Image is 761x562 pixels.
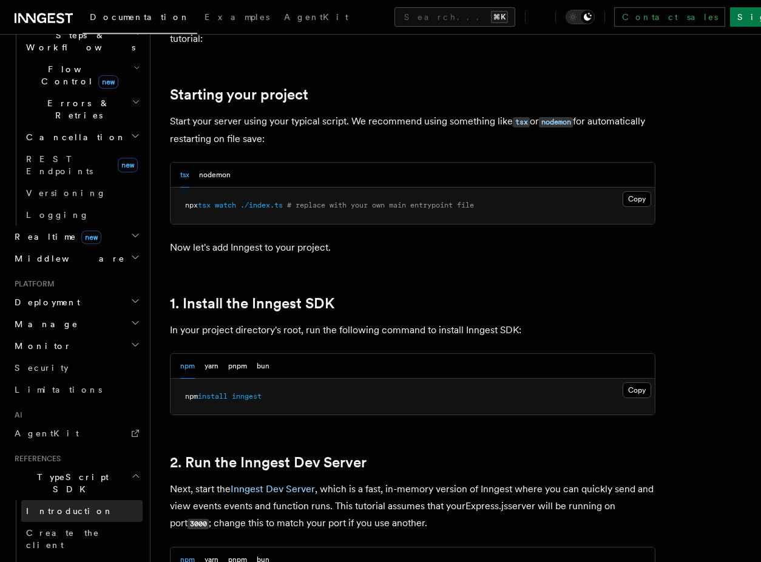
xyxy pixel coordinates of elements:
a: Security [10,357,143,379]
a: Logging [21,204,143,226]
button: Deployment [10,291,143,313]
span: Versioning [26,188,106,198]
span: # replace with your own main entrypoint file [287,201,474,209]
span: Create the client [26,528,100,550]
span: Monitor [10,340,72,352]
span: Deployment [10,296,80,308]
a: Introduction [21,500,143,522]
span: new [98,75,118,89]
span: Realtime [10,231,101,243]
button: pnpm [228,354,247,379]
button: nodemon [199,163,231,188]
button: tsx [180,163,189,188]
a: Inngest Dev Server [231,483,315,495]
span: REST Endpoints [26,154,93,176]
a: nodemon [539,115,573,127]
span: Examples [205,12,269,22]
span: ./index.ts [240,201,283,209]
button: Realtimenew [10,226,143,248]
button: Toggle dark mode [566,10,595,24]
span: Middleware [10,252,125,265]
span: AI [10,410,22,420]
span: install [198,392,228,401]
span: Logging [26,210,89,220]
button: Copy [623,382,651,398]
span: Documentation [90,12,190,22]
a: Examples [197,4,277,33]
span: TypeScript SDK [10,471,131,495]
span: tsx [198,201,211,209]
code: 3000 [188,519,209,529]
p: Next, start the , which is a fast, in-memory version of Inngest where you can quickly send and vi... [170,481,655,532]
button: Errors & Retries [21,92,143,126]
span: Security [15,363,69,373]
button: Manage [10,313,143,335]
span: Steps & Workflows [21,29,135,53]
code: tsx [513,117,530,127]
a: tsx [513,115,530,127]
span: Flow Control [21,63,134,87]
a: AgentKit [277,4,356,33]
a: Limitations [10,379,143,401]
span: watch [215,201,236,209]
a: Documentation [83,4,197,34]
a: REST Endpointsnew [21,148,143,182]
a: Create the client [21,522,143,556]
span: Limitations [15,385,102,394]
button: bun [257,354,269,379]
button: Middleware [10,248,143,269]
p: Start your server using your typical script. We recommend using something like or for automatical... [170,113,655,147]
span: Introduction [26,506,113,516]
span: npm [185,392,198,401]
span: npx [185,201,198,209]
button: Flow Controlnew [21,58,143,92]
span: new [81,231,101,244]
button: Search...⌘K [394,7,515,27]
button: Steps & Workflows [21,24,143,58]
div: Inngest Functions [10,2,143,226]
span: new [118,158,138,172]
button: TypeScript SDK [10,466,143,500]
a: AgentKit [10,422,143,444]
a: 1. Install the Inngest SDK [170,295,334,312]
a: Contact sales [614,7,725,27]
a: 2. Run the Inngest Dev Server [170,454,367,471]
kbd: ⌘K [491,11,508,23]
button: npm [180,354,195,379]
p: Now let's add Inngest to your project. [170,239,655,256]
span: inngest [232,392,262,401]
code: nodemon [539,117,573,127]
button: Monitor [10,335,143,357]
p: In your project directory's root, run the following command to install Inngest SDK: [170,322,655,339]
button: yarn [205,354,218,379]
button: Copy [623,191,651,207]
span: References [10,454,61,464]
span: Cancellation [21,131,126,143]
button: Cancellation [21,126,143,148]
a: Starting your project [170,86,308,103]
span: Errors & Retries [21,97,132,121]
span: Platform [10,279,55,289]
span: AgentKit [284,12,348,22]
span: Manage [10,318,78,330]
span: AgentKit [15,428,79,438]
a: Versioning [21,182,143,204]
